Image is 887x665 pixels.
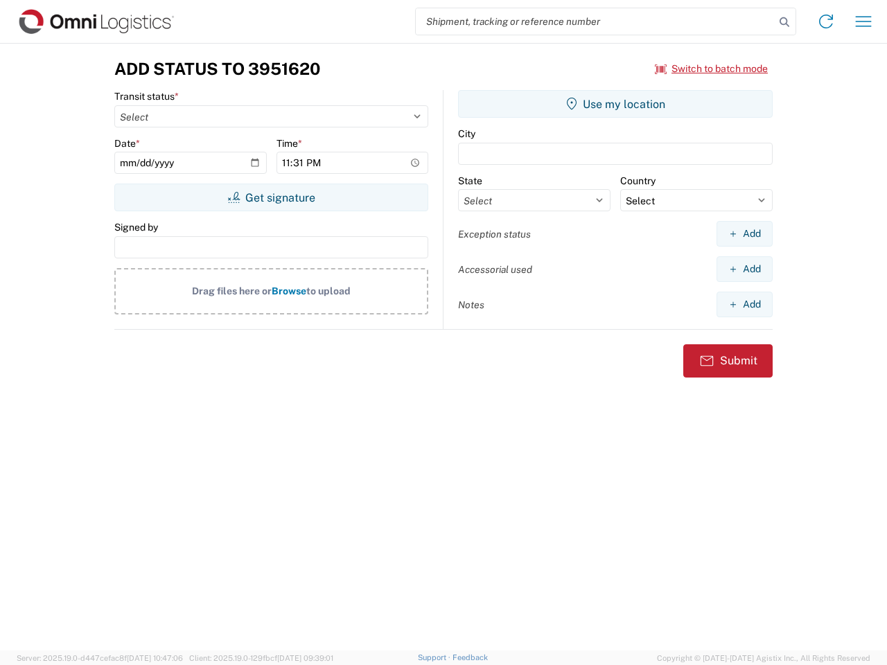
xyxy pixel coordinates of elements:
[453,653,488,662] a: Feedback
[717,256,773,282] button: Add
[458,90,773,118] button: Use my location
[683,344,773,378] button: Submit
[655,57,768,80] button: Switch to batch mode
[276,137,302,150] label: Time
[458,175,482,187] label: State
[277,654,333,662] span: [DATE] 09:39:01
[127,654,183,662] span: [DATE] 10:47:06
[189,654,333,662] span: Client: 2025.19.0-129fbcf
[192,285,272,296] span: Drag files here or
[458,127,475,140] label: City
[114,184,428,211] button: Get signature
[717,221,773,247] button: Add
[657,652,870,664] span: Copyright © [DATE]-[DATE] Agistix Inc., All Rights Reserved
[717,292,773,317] button: Add
[416,8,775,35] input: Shipment, tracking or reference number
[418,653,453,662] a: Support
[17,654,183,662] span: Server: 2025.19.0-d447cefac8f
[458,263,532,276] label: Accessorial used
[620,175,656,187] label: Country
[114,137,140,150] label: Date
[114,59,320,79] h3: Add Status to 3951620
[114,221,158,233] label: Signed by
[272,285,306,296] span: Browse
[306,285,351,296] span: to upload
[114,90,179,103] label: Transit status
[458,228,531,240] label: Exception status
[458,299,484,311] label: Notes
